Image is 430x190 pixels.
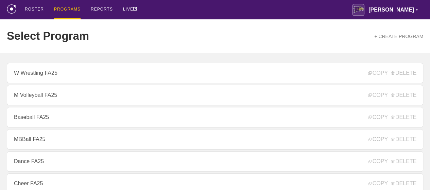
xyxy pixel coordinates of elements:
[7,107,423,127] a: Baseball FA25
[352,4,364,16] img: Avila
[396,157,430,190] iframe: Chat Widget
[391,114,416,120] span: DELETE
[368,180,388,187] span: COPY
[391,70,416,76] span: DELETE
[368,92,388,98] span: COPY
[7,85,423,105] a: M Volleyball FA25
[7,151,423,172] a: Dance FA25
[391,158,416,165] span: DELETE
[391,92,416,98] span: DELETE
[368,70,388,76] span: COPY
[7,4,16,14] img: logo
[415,7,418,13] div: ▼
[391,136,416,142] span: DELETE
[368,158,388,165] span: COPY
[7,63,423,83] a: W Wrestling FA25
[368,136,388,142] span: COPY
[391,180,416,187] span: DELETE
[368,114,388,120] span: COPY
[374,34,423,39] a: + CREATE PROGRAM
[7,129,423,150] a: MBBall FA25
